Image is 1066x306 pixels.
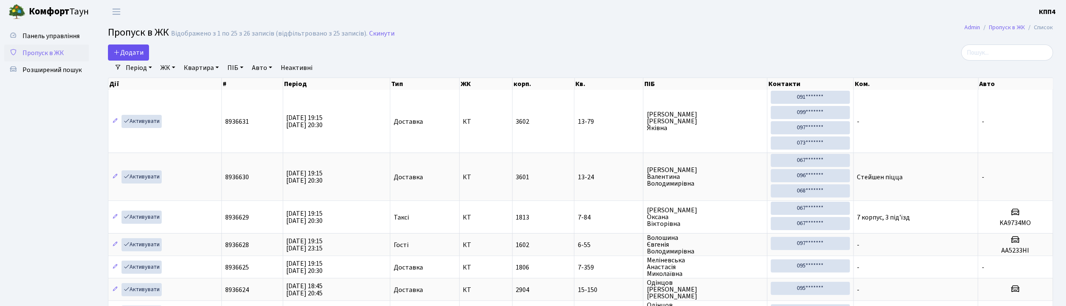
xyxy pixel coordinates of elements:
[961,45,1053,61] input: Пошук...
[122,283,162,296] a: Активувати
[249,61,276,75] a: Авто
[122,238,162,251] a: Активувати
[857,213,910,222] span: 7 корпус, 3 під'їзд
[29,5,69,18] b: Комфорт
[225,172,249,182] span: 8936630
[287,113,323,130] span: [DATE] 19:15 [DATE] 20:30
[394,118,423,125] span: Доставка
[516,240,530,250] span: 1602
[578,242,640,248] span: 6-55
[287,169,323,185] span: [DATE] 19:15 [DATE] 20:30
[22,65,82,75] span: Розширений пошук
[1025,23,1053,32] li: Список
[516,263,530,272] span: 1806
[854,78,978,90] th: Ком.
[516,117,530,126] span: 3602
[578,174,640,181] span: 13-24
[113,48,144,57] span: Додати
[222,78,283,90] th: #
[225,213,249,222] span: 8936629
[8,3,25,20] img: logo.png
[647,279,764,300] span: Одінцов [PERSON_NAME] [PERSON_NAME]
[122,170,162,184] a: Активувати
[516,213,530,222] span: 1813
[225,240,249,250] span: 8936628
[857,172,903,182] span: Стейшен піцца
[4,28,89,45] a: Панель управління
[513,78,575,90] th: корп.
[578,118,640,125] span: 13-79
[225,285,249,295] span: 8936624
[394,214,409,221] span: Таксі
[287,281,323,298] span: [DATE] 18:45 [DATE] 20:45
[29,5,89,19] span: Таун
[463,214,509,221] span: КТ
[122,115,162,128] a: Активувати
[108,25,169,40] span: Пропуск в ЖК
[460,78,513,90] th: ЖК
[157,61,179,75] a: ЖК
[647,234,764,255] span: Волошина Євгенія Володимирівна
[982,247,1049,255] h5: АА5233НІ
[965,23,980,32] a: Admin
[287,209,323,225] span: [DATE] 19:15 [DATE] 20:30
[982,263,984,272] span: -
[463,118,509,125] span: КТ
[108,78,222,90] th: Дії
[225,117,249,126] span: 8936631
[287,236,323,253] span: [DATE] 19:15 [DATE] 23:15
[394,287,423,293] span: Доставка
[122,61,155,75] a: Період
[394,242,409,248] span: Гості
[578,214,640,221] span: 7-84
[516,172,530,182] span: 3601
[463,174,509,181] span: КТ
[857,117,860,126] span: -
[277,61,316,75] a: Неактивні
[108,45,149,61] a: Додати
[22,48,64,58] span: Пропуск в ЖК
[982,219,1049,227] h5: KA9734MO
[106,5,127,19] button: Переключити навігацію
[647,111,764,131] span: [PERSON_NAME] [PERSON_NAME] Яківна
[463,242,509,248] span: КТ
[171,30,367,38] div: Відображено з 1 по 25 з 26 записів (відфільтровано з 25 записів).
[647,257,764,277] span: Меліневська Анастасія Миколаївна
[979,78,1054,90] th: Авто
[122,261,162,274] a: Активувати
[982,117,984,126] span: -
[989,23,1025,32] a: Пропуск в ЖК
[225,263,249,272] span: 8936625
[390,78,460,90] th: Тип
[857,240,860,250] span: -
[647,167,764,187] span: [PERSON_NAME] Валентина Володимирівна
[647,207,764,227] span: [PERSON_NAME] Оксана Вікторівна
[952,19,1066,36] nav: breadcrumb
[578,287,640,293] span: 15-150
[287,259,323,275] span: [DATE] 19:15 [DATE] 20:30
[122,211,162,224] a: Активувати
[1039,7,1056,17] a: КПП4
[394,174,423,181] span: Доставка
[283,78,391,90] th: Період
[575,78,644,90] th: Кв.
[578,264,640,271] span: 7-359
[516,285,530,295] span: 2904
[643,78,768,90] th: ПІБ
[369,30,395,38] a: Скинути
[982,172,984,182] span: -
[463,287,509,293] span: КТ
[394,264,423,271] span: Доставка
[4,61,89,78] a: Розширений пошук
[22,31,80,41] span: Панель управління
[463,264,509,271] span: КТ
[4,45,89,61] a: Пропуск в ЖК
[224,61,247,75] a: ПІБ
[857,263,860,272] span: -
[857,285,860,295] span: -
[180,61,222,75] a: Квартира
[768,78,854,90] th: Контакти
